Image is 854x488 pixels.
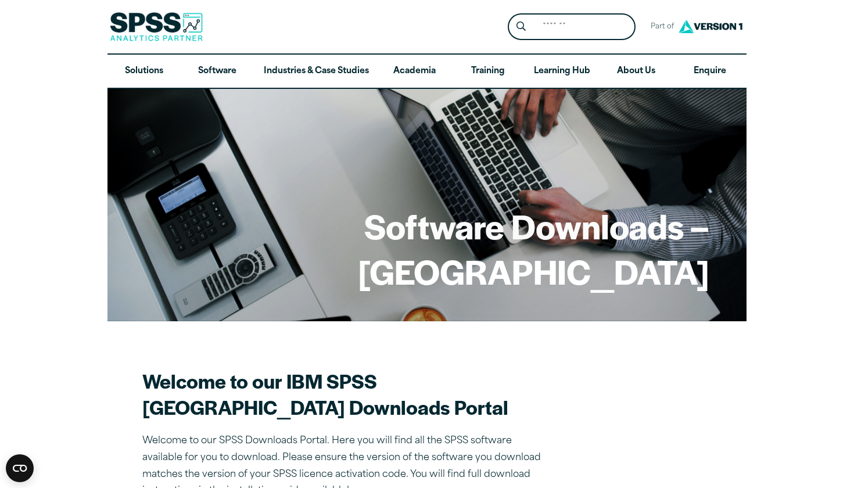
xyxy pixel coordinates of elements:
[451,55,525,88] a: Training
[107,55,747,88] nav: Desktop version of site main menu
[673,55,747,88] a: Enquire
[145,203,709,293] h1: Software Downloads – [GEOGRAPHIC_DATA]
[516,21,526,31] svg: Search magnifying glass icon
[254,55,378,88] a: Industries & Case Studies
[645,19,676,35] span: Part of
[525,55,600,88] a: Learning Hub
[142,368,549,420] h2: Welcome to our IBM SPSS [GEOGRAPHIC_DATA] Downloads Portal
[181,55,254,88] a: Software
[110,12,203,41] img: SPSS Analytics Partner
[600,55,673,88] a: About Us
[378,55,451,88] a: Academia
[6,454,34,482] button: Open CMP widget
[107,55,181,88] a: Solutions
[511,16,532,38] button: Search magnifying glass icon
[508,13,636,41] form: Site Header Search Form
[676,16,745,37] img: Version1 Logo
